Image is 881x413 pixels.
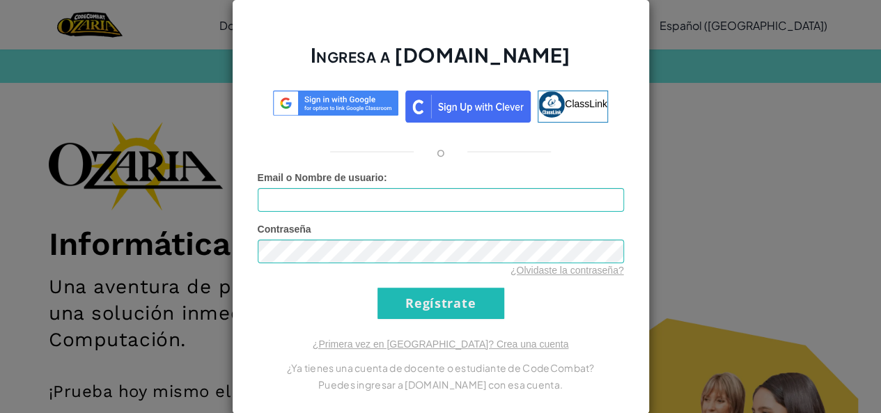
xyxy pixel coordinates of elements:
[510,265,624,276] a: ¿Olvidaste la contraseña?
[258,376,624,393] p: Puedes ingresar a [DOMAIN_NAME] con esa cuenta.
[258,172,384,183] span: Email o Nombre de usuario
[565,98,607,109] span: ClassLink
[538,91,565,118] img: classlink-logo-small.png
[258,171,387,185] label: :
[405,91,531,123] img: clever_sso_button@2x.png
[273,91,398,116] img: log-in-google-sso.svg
[258,224,311,235] span: Contraseña
[258,359,624,376] p: ¿Ya tienes una cuenta de docente o estudiante de CodeCombat?
[258,42,624,82] h2: Ingresa a [DOMAIN_NAME]
[313,338,569,350] a: ¿Primera vez en [GEOGRAPHIC_DATA]? Crea una cuenta
[436,143,444,160] p: o
[377,288,504,319] input: Regístrate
